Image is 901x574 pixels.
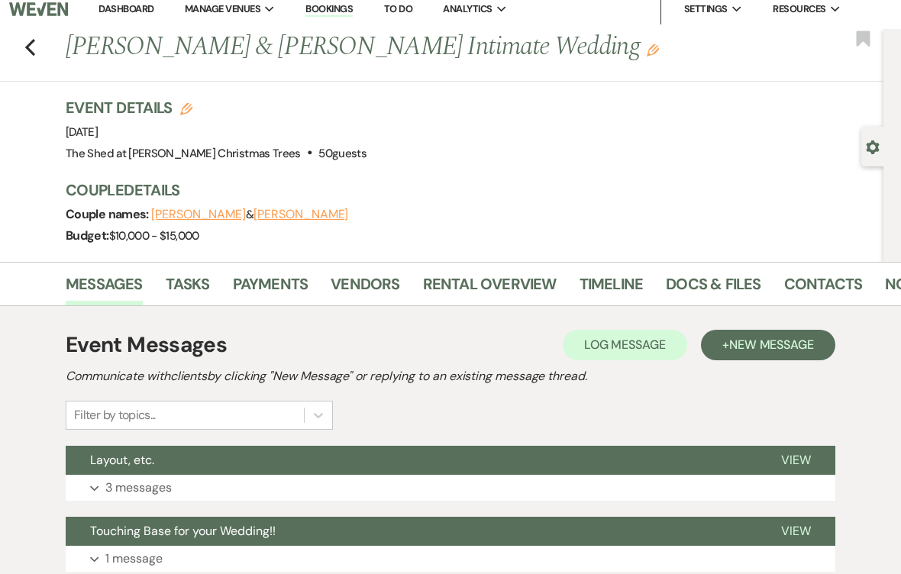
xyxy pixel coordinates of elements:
[866,139,880,153] button: Open lead details
[443,2,492,17] span: Analytics
[66,206,151,222] span: Couple names:
[563,330,687,360] button: Log Message
[109,228,199,243] span: $10,000 - $15,000
[90,523,276,539] span: Touching Base for your Wedding!!
[98,2,153,15] a: Dashboard
[66,29,714,66] h1: [PERSON_NAME] & [PERSON_NAME] Intimate Wedding
[580,272,644,305] a: Timeline
[757,517,835,546] button: View
[773,2,825,17] span: Resources
[781,452,811,468] span: View
[151,207,348,222] span: &
[784,272,863,305] a: Contacts
[423,272,557,305] a: Rental Overview
[684,2,728,17] span: Settings
[254,208,348,221] button: [PERSON_NAME]
[66,446,757,475] button: Layout, etc.
[66,517,757,546] button: Touching Base for your Wedding!!
[584,337,666,353] span: Log Message
[105,478,172,498] p: 3 messages
[729,337,814,353] span: New Message
[384,2,412,15] a: To Do
[701,330,835,360] button: +New Message
[66,329,227,361] h1: Event Messages
[66,97,367,118] h3: Event Details
[66,475,835,501] button: 3 messages
[151,208,246,221] button: [PERSON_NAME]
[185,2,260,17] span: Manage Venues
[90,452,154,468] span: Layout, etc.
[66,546,835,572] button: 1 message
[781,523,811,539] span: View
[66,367,835,385] h2: Communicate with clients by clicking "New Message" or replying to an existing message thread.
[166,272,210,305] a: Tasks
[318,146,367,161] span: 50 guests
[757,446,835,475] button: View
[66,179,868,201] h3: Couple Details
[66,272,143,305] a: Messages
[66,227,109,243] span: Budget:
[105,549,163,569] p: 1 message
[666,272,761,305] a: Docs & Files
[66,146,301,161] span: The Shed at [PERSON_NAME] Christmas Trees
[647,43,659,56] button: Edit
[66,124,98,140] span: [DATE]
[305,2,353,17] a: Bookings
[331,272,399,305] a: Vendors
[74,406,156,424] div: Filter by topics...
[233,272,308,305] a: Payments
